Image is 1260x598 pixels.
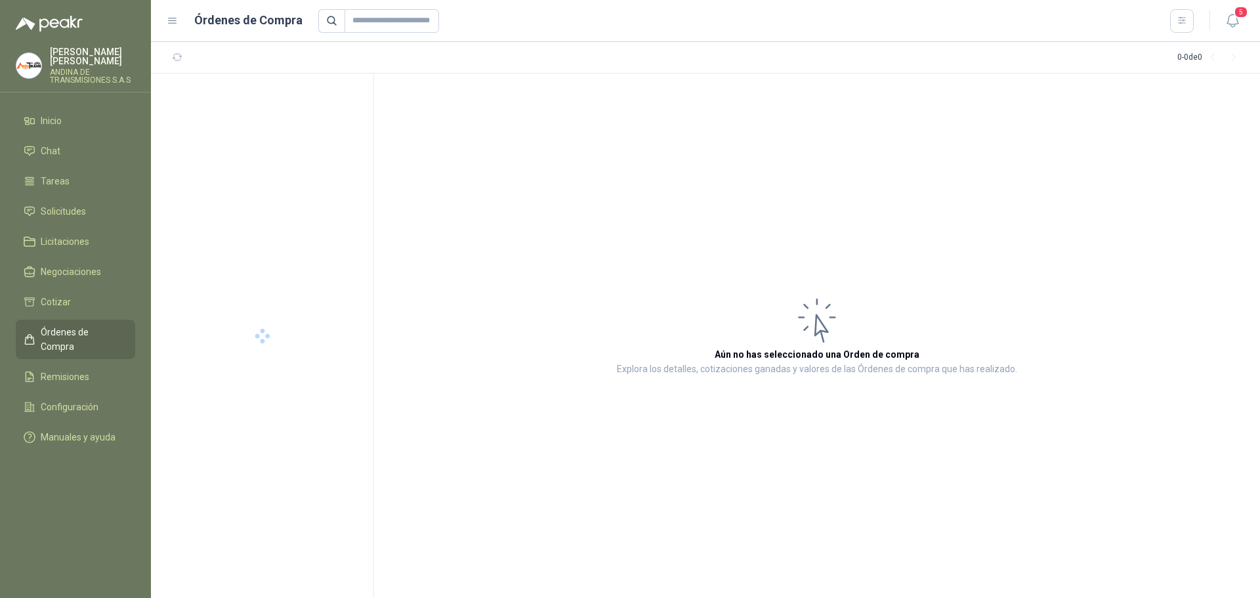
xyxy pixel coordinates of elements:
span: 5 [1234,6,1248,18]
span: Negociaciones [41,265,101,279]
span: Órdenes de Compra [41,325,123,354]
a: Licitaciones [16,229,135,254]
span: Cotizar [41,295,71,309]
span: Solicitudes [41,204,86,219]
span: Tareas [41,174,70,188]
p: [PERSON_NAME] [PERSON_NAME] [50,47,135,66]
div: 0 - 0 de 0 [1177,47,1244,68]
span: Configuración [41,400,98,414]
h3: Aún no has seleccionado una Orden de compra [715,347,919,362]
span: Inicio [41,114,62,128]
a: Órdenes de Compra [16,320,135,359]
img: Logo peakr [16,16,83,32]
h1: Órdenes de Compra [194,11,303,30]
a: Manuales y ayuda [16,425,135,450]
a: Inicio [16,108,135,133]
p: ANDINA DE TRANSMISIONES S.A.S [50,68,135,84]
span: Licitaciones [41,234,89,249]
p: Explora los detalles, cotizaciones ganadas y valores de las Órdenes de compra que has realizado. [617,362,1017,377]
button: 5 [1221,9,1244,33]
span: Manuales y ayuda [41,430,115,444]
a: Tareas [16,169,135,194]
a: Remisiones [16,364,135,389]
a: Solicitudes [16,199,135,224]
span: Remisiones [41,370,89,384]
a: Cotizar [16,289,135,314]
img: Company Logo [16,53,41,78]
span: Chat [41,144,60,158]
a: Chat [16,139,135,163]
a: Configuración [16,395,135,419]
a: Negociaciones [16,259,135,284]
